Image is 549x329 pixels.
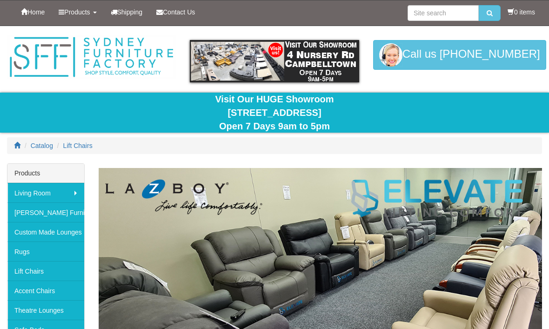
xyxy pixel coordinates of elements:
a: Living Room [7,183,84,202]
a: Custom Made Lounges [7,222,84,242]
a: Shipping [104,0,150,24]
a: Rugs [7,242,84,261]
a: Catalog [31,142,53,149]
img: showroom.gif [190,40,359,82]
span: Products [64,8,90,16]
a: Theatre Lounges [7,300,84,320]
a: [PERSON_NAME] Furniture [7,202,84,222]
a: Products [52,0,103,24]
input: Site search [408,5,479,21]
span: Contact Us [163,8,195,16]
img: Sydney Furniture Factory [7,35,176,79]
div: Visit Our HUGE Showroom [STREET_ADDRESS] Open 7 Days 9am to 5pm [7,93,542,133]
span: Shipping [117,8,143,16]
span: Home [27,8,45,16]
a: Lift Chairs [63,142,93,149]
li: 0 items [508,7,535,17]
div: Products [7,164,84,183]
a: Home [14,0,52,24]
a: Accent Chairs [7,281,84,300]
a: Lift Chairs [7,261,84,281]
a: Contact Us [149,0,202,24]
